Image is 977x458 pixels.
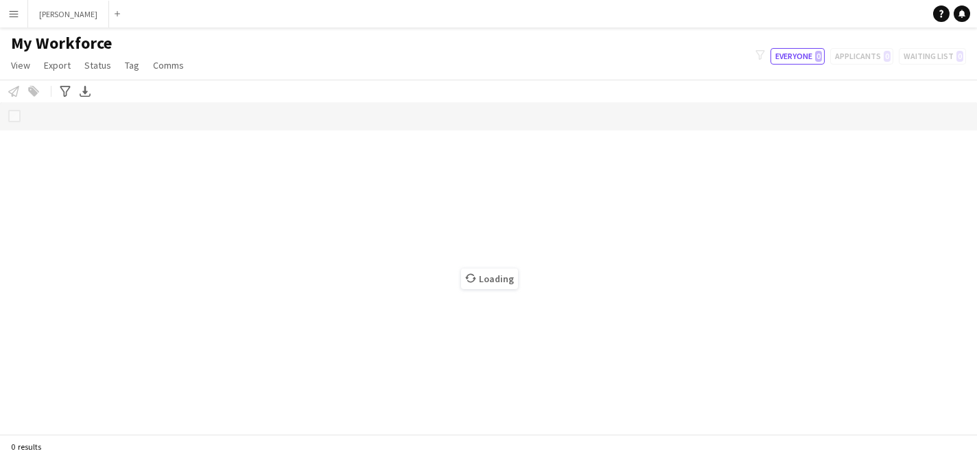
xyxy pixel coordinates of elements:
span: 0 [815,51,822,62]
a: Export [38,56,76,74]
app-action-btn: Advanced filters [57,83,73,100]
a: Status [79,56,117,74]
button: Everyone0 [770,48,825,65]
span: Comms [153,59,184,71]
span: My Workforce [11,33,112,54]
span: Export [44,59,71,71]
a: Tag [119,56,145,74]
span: Loading [461,268,518,289]
span: Status [84,59,111,71]
app-action-btn: Export XLSX [77,83,93,100]
a: Comms [148,56,189,74]
span: View [11,59,30,71]
span: Tag [125,59,139,71]
a: View [5,56,36,74]
button: [PERSON_NAME] [28,1,109,27]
